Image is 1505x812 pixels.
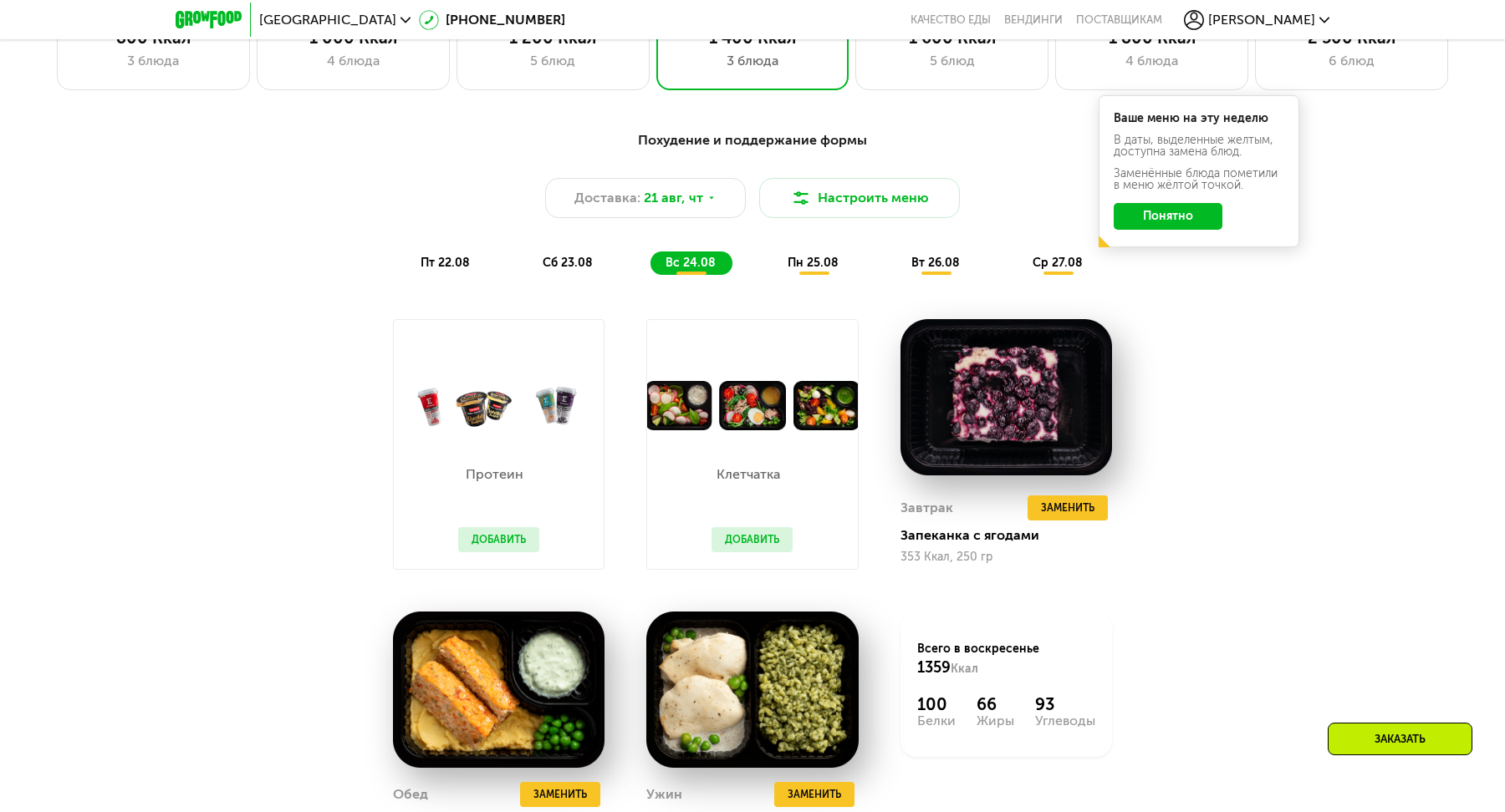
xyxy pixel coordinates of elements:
div: 4 блюда [1073,51,1231,71]
span: вт 26.08 [911,256,960,270]
div: Заказать [1328,723,1472,755]
div: 3 блюда [674,51,832,71]
div: Ваше меню на эту неделю [1114,113,1284,124]
div: Белки [917,714,956,728]
a: Вендинги [1004,13,1063,27]
span: Заменить [1041,500,1094,516]
div: В даты, выделенные желтым, доступна замена блюд. [1114,134,1284,158]
div: 66 [977,694,1014,714]
span: Ккал [951,662,978,676]
span: пн 25.08 [788,256,839,270]
span: Доставка: [574,188,640,208]
div: 4 блюда [274,51,432,71]
div: 353 Ккал, 250 гр [900,551,1112,564]
div: Запеканка с ягодами [900,527,1125,544]
button: Заменить [774,782,855,807]
div: Обед [393,782,428,807]
button: Заменить [520,782,600,807]
span: пт 22.08 [421,256,470,270]
div: Всего в воскресенье [917,641,1095,678]
button: Настроить меню [759,178,960,218]
span: сб 23.08 [543,256,593,270]
div: Заменённые блюда пометили в меню жёлтой точкой. [1114,168,1284,191]
span: [PERSON_NAME] [1208,13,1315,27]
div: 100 [917,694,956,714]
div: поставщикам [1076,13,1162,27]
span: вс 24.08 [666,256,716,270]
span: ср 27.08 [1033,256,1083,270]
a: [PHONE_NUMBER] [419,10,565,30]
div: 5 блюд [873,51,1031,71]
div: 5 блюд [474,51,632,71]
div: 6 блюд [1273,51,1431,71]
span: 1359 [917,658,951,677]
div: 93 [1035,694,1095,714]
div: 3 блюда [74,51,232,71]
span: Заменить [533,786,587,803]
div: Жиры [977,714,1014,728]
div: Похудение и поддержание формы [258,130,1247,151]
div: Углеводы [1035,714,1095,728]
p: Клетчатка [712,468,784,481]
span: [GEOGRAPHIC_DATA] [259,13,396,27]
span: Заменить [788,786,841,803]
div: Завтрак [900,495,953,520]
button: Добавить [458,527,539,552]
a: Качество еды [911,13,991,27]
div: Ужин [646,782,682,807]
p: Протеин [458,468,531,481]
span: 21 авг, чт [644,188,703,208]
button: Понятно [1114,203,1222,230]
button: Заменить [1028,495,1108,520]
button: Добавить [712,527,793,552]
